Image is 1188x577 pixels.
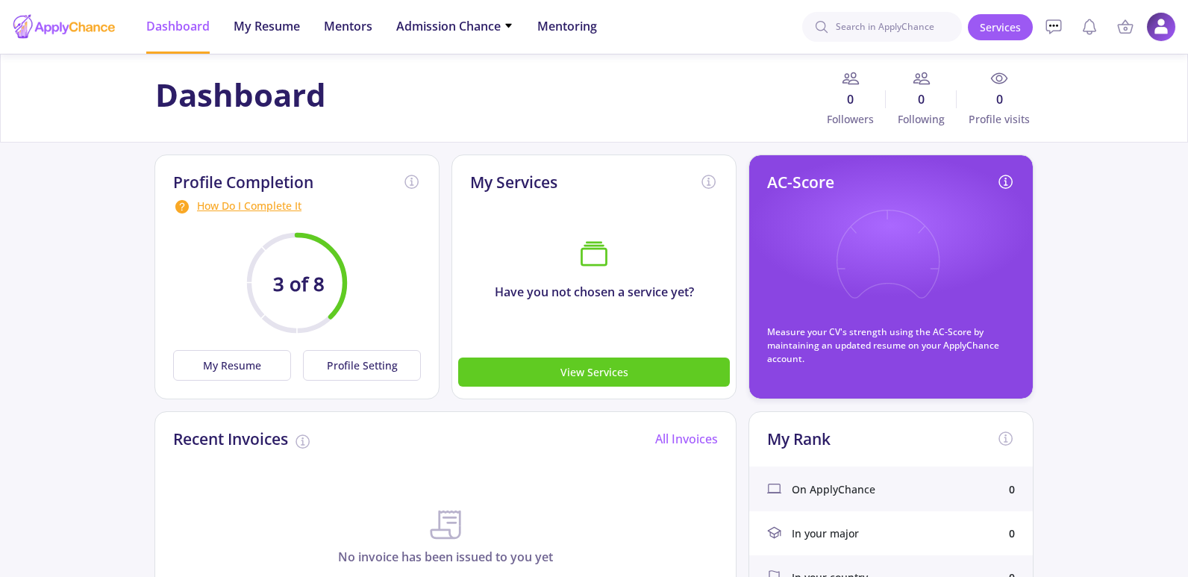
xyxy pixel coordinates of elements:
[886,90,957,108] span: 0
[396,17,513,35] span: Admission Chance
[458,358,730,387] button: View Services
[802,12,962,42] input: Search in ApplyChance
[234,17,300,35] span: My Resume
[792,481,875,497] span: On ApplyChance
[968,14,1033,40] a: Services
[957,111,1033,127] span: Profile visits
[173,430,288,449] h2: Recent Invoices
[273,271,325,297] text: 3 of 8
[297,350,421,381] a: Profile Setting
[815,111,886,127] span: Followers
[146,17,210,35] span: Dashboard
[452,283,736,301] p: Have you not chosen a service yet?
[792,525,859,541] span: In your major
[815,90,886,108] span: 0
[173,198,421,216] div: How Do I Complete It
[470,173,557,192] h2: My Services
[1009,481,1015,497] div: 0
[458,364,730,380] a: View Services
[537,17,597,35] span: Mentoring
[886,111,957,127] span: Following
[767,173,834,192] h2: AC-Score
[655,431,718,447] a: All Invoices
[173,173,313,192] h2: Profile Completion
[324,17,372,35] span: Mentors
[173,350,291,381] button: My Resume
[173,350,297,381] a: My Resume
[303,350,421,381] button: Profile Setting
[767,430,831,449] h2: My Rank
[155,548,736,566] p: No invoice has been issued to you yet
[1009,525,1015,541] div: 0
[767,325,1015,366] p: Measure your CV's strength using the AC-Score by maintaining an updated resume on your ApplyChanc...
[957,90,1033,108] span: 0
[155,76,326,113] h1: Dashboard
